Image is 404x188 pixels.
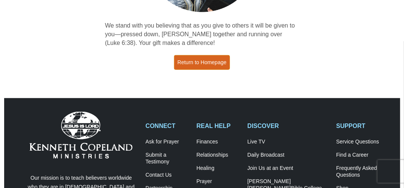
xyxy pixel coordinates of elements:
a: Relationships [196,152,239,159]
a: Healing [196,165,239,172]
img: Kenneth Copeland Ministries [29,112,133,159]
h2: DISCOVER [247,122,328,129]
a: Ask for Prayer [145,139,188,145]
a: Return to Homepage [174,55,230,70]
a: Find a Career [336,152,379,159]
a: Live TV [247,139,328,145]
a: Daily Broadcast [247,152,328,159]
a: Join Us at an Event [247,165,328,172]
h2: REAL HELP [196,122,239,129]
h2: SUPPORT [336,122,379,129]
h2: CONNECT [145,122,188,129]
a: Service Questions [336,139,379,145]
a: Submit a Testimony [145,152,188,165]
a: Contact Us [145,172,188,179]
p: We stand with you believing that as you give to others it will be given to you—pressed down, [PER... [105,22,299,48]
a: Finances [196,139,239,145]
a: Frequently AskedQuestions [336,165,379,179]
a: Prayer [196,178,239,185]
